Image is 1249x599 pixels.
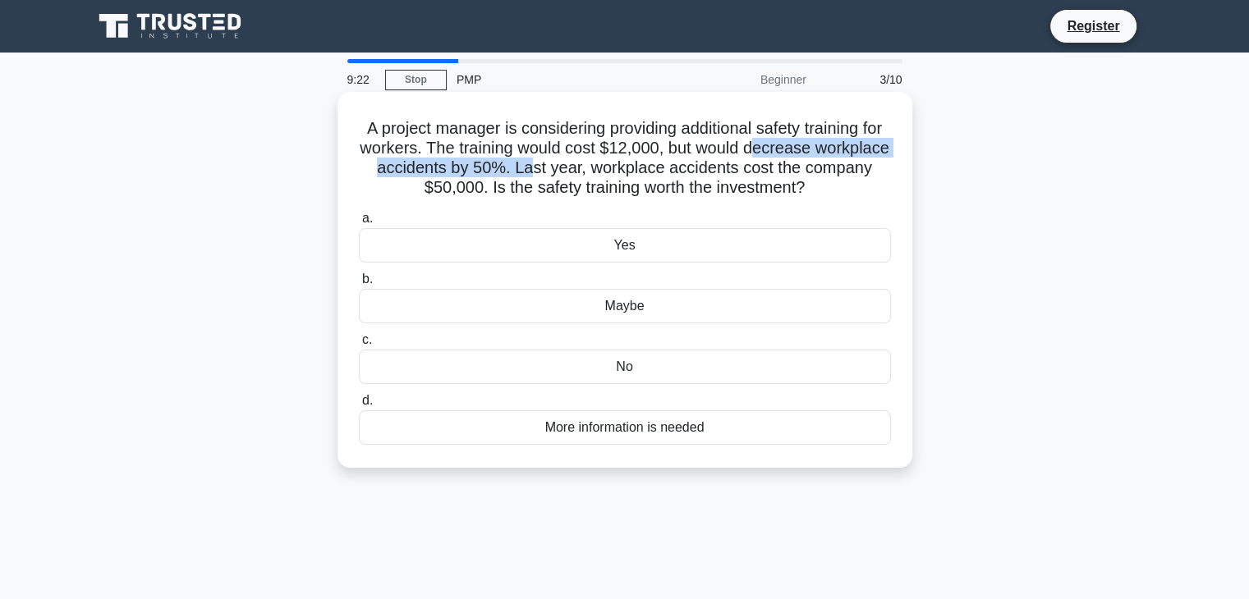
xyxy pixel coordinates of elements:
span: a. [362,211,373,225]
a: Register [1057,16,1129,36]
h5: A project manager is considering providing additional safety training for workers. The training w... [357,118,893,199]
a: Stop [385,70,447,90]
div: Maybe [359,289,891,323]
div: 3/10 [816,63,912,96]
span: c. [362,332,372,346]
div: More information is needed [359,410,891,445]
div: Yes [359,228,891,263]
div: Beginner [673,63,816,96]
div: PMP [447,63,673,96]
span: b. [362,272,373,286]
span: d. [362,393,373,407]
div: 9:22 [338,63,385,96]
div: No [359,350,891,384]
